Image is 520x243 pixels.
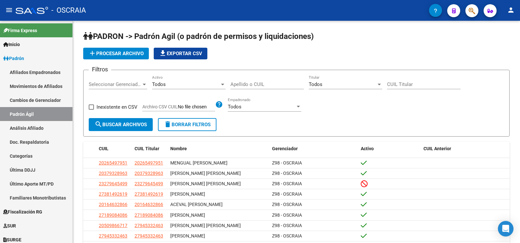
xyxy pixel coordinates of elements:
[3,222,16,229] span: SUR
[99,181,127,186] span: 23279645499
[95,120,102,128] mat-icon: search
[152,81,166,87] span: Todos
[3,27,37,34] span: Firma Express
[507,6,515,14] mat-icon: person
[99,191,127,197] span: 27381492619
[272,181,302,186] span: Z98 - OSCRAIA
[89,81,141,87] span: Seleccionar Gerenciador
[168,142,269,156] datatable-header-cell: Nombre
[135,202,163,207] span: 20164632866
[170,223,241,228] span: [PERSON_NAME] [PERSON_NAME]
[99,213,127,218] span: 27189084086
[95,122,147,128] span: Buscar Archivos
[170,191,205,197] span: [PERSON_NAME]
[135,233,163,238] span: 27945332463
[272,223,302,228] span: Z98 - OSCRAIA
[154,48,207,59] button: Exportar CSV
[164,120,172,128] mat-icon: delete
[99,233,127,238] span: 27945332463
[170,233,205,238] span: [PERSON_NAME]
[99,160,127,165] span: 20265497951
[51,3,86,18] span: - OSCRAIA
[309,81,322,87] span: Todos
[132,142,168,156] datatable-header-cell: CUIL Titular
[83,48,149,59] button: Procesar archivo
[170,160,227,165] span: MENGUAL [PERSON_NAME]
[159,49,167,57] mat-icon: file_download
[158,118,216,131] button: Borrar Filtros
[498,221,513,237] div: Open Intercom Messenger
[99,202,127,207] span: 20164632866
[135,213,163,218] span: 27189084086
[135,171,163,176] span: 20379328963
[421,142,510,156] datatable-header-cell: CUIL Anterior
[170,213,205,218] span: [PERSON_NAME]
[97,103,137,111] span: Inexistente en CSV
[99,223,127,228] span: 20509866717
[5,6,13,14] mat-icon: menu
[3,55,24,62] span: Padrón
[228,104,241,110] span: Todos
[88,49,96,57] mat-icon: add
[135,181,163,186] span: 23279645499
[135,191,163,197] span: 27381492619
[272,146,298,151] span: Gerenciador
[170,202,223,207] span: ACEVAL [PERSON_NAME]
[99,171,127,176] span: 20379328963
[361,146,374,151] span: Activo
[272,191,302,197] span: Z98 - OSCRAIA
[88,51,144,56] span: Procesar archivo
[423,146,451,151] span: CUIL Anterior
[170,181,241,186] span: [PERSON_NAME] [PERSON_NAME]
[142,104,178,109] span: Archivo CSV CUIL
[159,51,202,56] span: Exportar CSV
[272,202,302,207] span: Z98 - OSCRAIA
[96,142,132,156] datatable-header-cell: CUIL
[170,171,241,176] span: [PERSON_NAME] [PERSON_NAME]
[89,65,111,74] h3: Filtros
[99,146,109,151] span: CUIL
[358,142,421,156] datatable-header-cell: Activo
[135,160,163,165] span: 20265497951
[3,208,42,215] span: Fiscalización RG
[164,122,211,128] span: Borrar Filtros
[89,118,153,131] button: Buscar Archivos
[3,41,20,48] span: Inicio
[135,146,159,151] span: CUIL Titular
[272,233,302,238] span: Z98 - OSCRAIA
[178,104,215,110] input: Archivo CSV CUIL
[272,160,302,165] span: Z98 - OSCRAIA
[272,213,302,218] span: Z98 - OSCRAIA
[269,142,358,156] datatable-header-cell: Gerenciador
[272,171,302,176] span: Z98 - OSCRAIA
[83,32,314,41] span: PADRON -> Padrón Agil (o padrón de permisos y liquidaciones)
[135,223,163,228] span: 27945332463
[170,146,187,151] span: Nombre
[215,101,223,108] mat-icon: help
